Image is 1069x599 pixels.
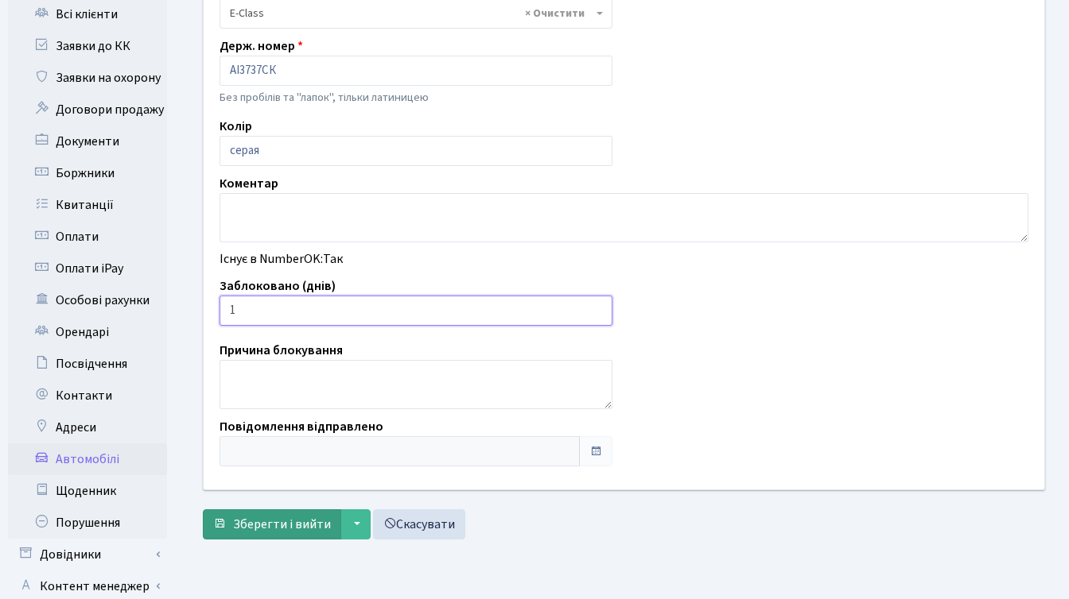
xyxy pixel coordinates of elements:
span: Видалити всі елементи [525,6,585,21]
a: Порушення [8,507,167,539]
div: Існує в NumberOK: [208,249,1040,269]
a: Скасувати [373,509,465,539]
a: Орендарі [8,316,167,348]
p: Без пробілів та "лапок", тільки латиницею [220,89,612,106]
a: Посвідчення [8,348,167,380]
a: Контакти [8,380,167,412]
a: Заявки на охорону [8,62,167,94]
a: Щоденник [8,475,167,507]
span: Зберегти і вийти [233,516,331,533]
a: Документи [8,126,167,157]
label: Причина блокування [220,341,343,360]
label: Заблоковано (днів) [220,276,336,296]
a: Адреси [8,412,167,443]
a: Оплати iPay [8,253,167,284]
a: Квитанції [8,189,167,221]
a: Особові рахунки [8,284,167,316]
a: Боржники [8,157,167,189]
a: Заявки до КК [8,30,167,62]
a: Автомобілі [8,443,167,475]
button: Зберегти і вийти [203,509,341,539]
span: Так [323,250,343,268]
label: Держ. номер [220,37,303,56]
span: E-Class [230,6,593,21]
a: Договори продажу [8,94,167,126]
label: Повідомлення відправлено [220,417,383,436]
label: Коментар [220,174,278,193]
a: Оплати [8,221,167,253]
label: Колір [220,117,252,136]
a: Довідники [8,539,167,570]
